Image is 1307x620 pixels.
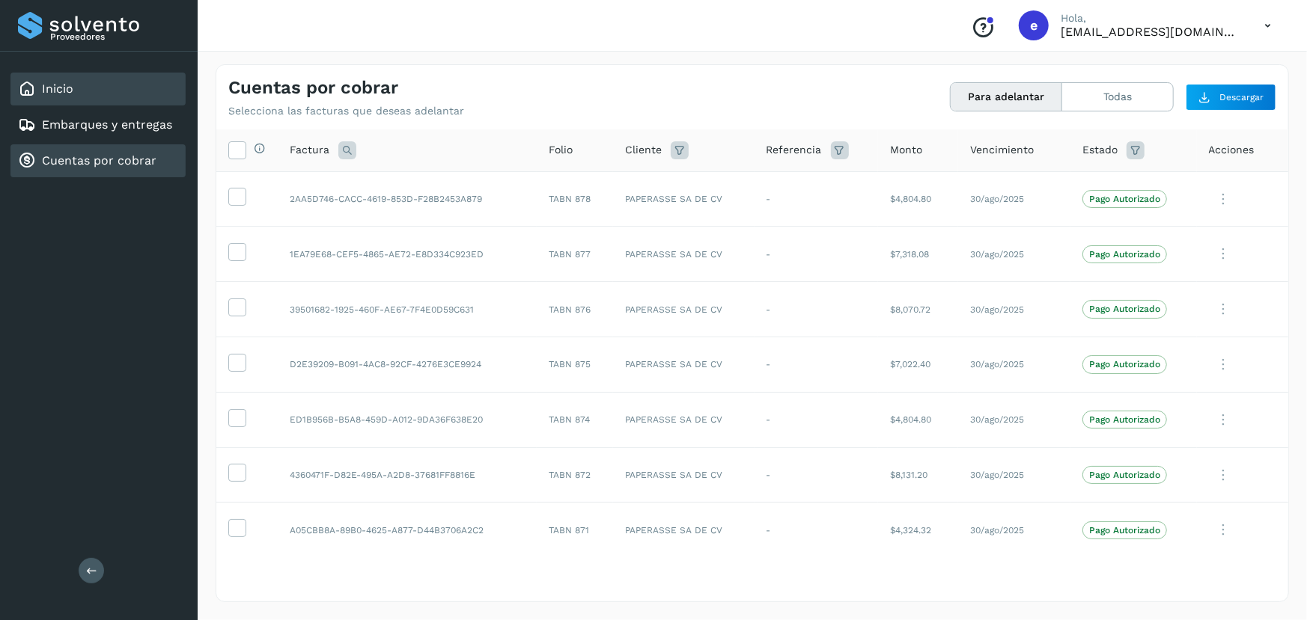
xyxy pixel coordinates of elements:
span: Factura [290,142,329,158]
span: Descargar [1219,90,1264,104]
td: 1EA79E68-CEF5-4865-AE72-E8D334C923ED [278,227,537,282]
p: Hola, [1061,12,1240,25]
div: Embarques y entregas [10,108,186,141]
td: - [755,392,878,447]
td: PAPERASSE SA DE CV [613,171,755,227]
td: - [755,503,878,558]
div: Inicio [10,73,186,105]
td: $4,324.32 [878,503,958,558]
p: Selecciona las facturas que deseas adelantar [228,105,464,117]
p: ebenezer5009@gmail.com [1061,25,1240,39]
td: TABN 871 [537,503,613,558]
td: $4,804.80 [878,171,958,227]
button: Todas [1062,83,1173,111]
td: PAPERASSE SA DE CV [613,447,755,503]
span: Estado [1082,142,1118,158]
p: Pago Autorizado [1089,470,1160,480]
td: A05CBB8A-89B0-4625-A877-D44B3706A2C2 [278,503,537,558]
h4: Cuentas por cobrar [228,77,398,99]
span: Cliente [625,142,662,158]
td: - [755,227,878,282]
p: Pago Autorizado [1089,414,1160,425]
td: 30/ago/2025 [958,392,1070,447]
td: 30/ago/2025 [958,282,1070,337]
td: $7,318.08 [878,227,958,282]
a: Cuentas por cobrar [42,153,156,168]
p: Pago Autorizado [1089,249,1160,260]
td: 2AA5D746-CACC-4619-853D-F28B2453A879 [278,171,537,227]
td: $8,070.72 [878,282,958,337]
button: Descargar [1186,84,1276,111]
td: TABN 878 [537,171,613,227]
span: Monto [890,142,922,158]
span: Folio [549,142,573,158]
td: 4360471F-D82E-495A-A2D8-37681FF8816E [278,447,537,503]
td: - [755,447,878,503]
td: - [755,337,878,392]
td: PAPERASSE SA DE CV [613,282,755,337]
td: PAPERASSE SA DE CV [613,337,755,392]
td: PAPERASSE SA DE CV [613,392,755,447]
td: TABN 876 [537,282,613,337]
p: Pago Autorizado [1089,304,1160,314]
td: TABN 875 [537,337,613,392]
a: Inicio [42,82,73,96]
p: Proveedores [50,31,180,42]
td: TABN 874 [537,392,613,447]
p: Pago Autorizado [1089,359,1160,369]
p: Pago Autorizado [1089,525,1160,535]
span: Referencia [767,142,822,158]
div: Cuentas por cobrar [10,144,186,177]
td: TABN 877 [537,227,613,282]
td: PAPERASSE SA DE CV [613,503,755,558]
td: - [755,282,878,337]
td: ED1B956B-B5A8-459D-A012-9DA36F638E20 [278,392,537,447]
td: $8,131.20 [878,447,958,503]
td: TABN 872 [537,447,613,503]
td: 30/ago/2025 [958,503,1070,558]
span: Vencimiento [970,142,1034,158]
span: Acciones [1209,142,1255,158]
td: 39501682-1925-460F-AE67-7F4E0D59C631 [278,282,537,337]
td: 30/ago/2025 [958,171,1070,227]
p: Pago Autorizado [1089,194,1160,204]
a: Embarques y entregas [42,117,172,132]
td: PAPERASSE SA DE CV [613,227,755,282]
td: $4,804.80 [878,392,958,447]
button: Para adelantar [951,83,1062,111]
td: - [755,171,878,227]
td: 30/ago/2025 [958,227,1070,282]
td: 30/ago/2025 [958,447,1070,503]
td: $7,022.40 [878,337,958,392]
td: D2E39209-B091-4AC8-92CF-4276E3CE9924 [278,337,537,392]
td: 30/ago/2025 [958,337,1070,392]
